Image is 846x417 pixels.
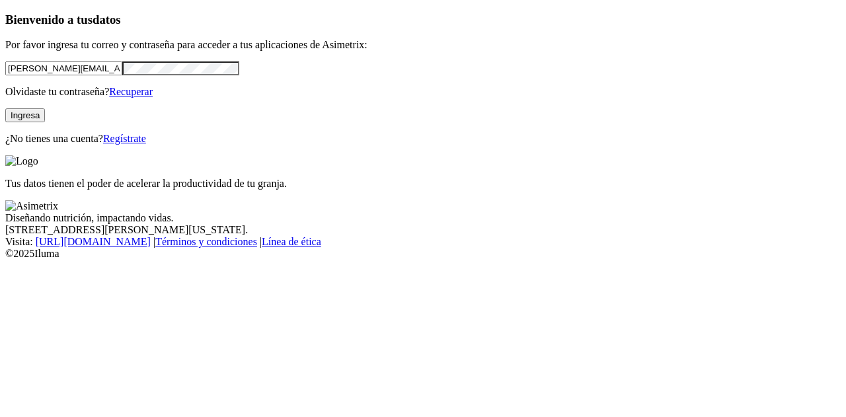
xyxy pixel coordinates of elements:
a: Línea de ética [262,236,321,247]
div: © 2025 Iluma [5,248,841,260]
p: Tus datos tienen el poder de acelerar la productividad de tu granja. [5,178,841,190]
a: [URL][DOMAIN_NAME] [36,236,151,247]
p: Por favor ingresa tu correo y contraseña para acceder a tus aplicaciones de Asimetrix: [5,39,841,51]
span: datos [93,13,121,26]
img: Asimetrix [5,200,58,212]
button: Ingresa [5,108,45,122]
p: ¿No tienes una cuenta? [5,133,841,145]
a: Recuperar [109,86,153,97]
div: Diseñando nutrición, impactando vidas. [5,212,841,224]
p: Olvidaste tu contraseña? [5,86,841,98]
div: [STREET_ADDRESS][PERSON_NAME][US_STATE]. [5,224,841,236]
div: Visita : | | [5,236,841,248]
input: Tu correo [5,61,122,75]
a: Regístrate [103,133,146,144]
a: Términos y condiciones [155,236,257,247]
img: Logo [5,155,38,167]
h3: Bienvenido a tus [5,13,841,27]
